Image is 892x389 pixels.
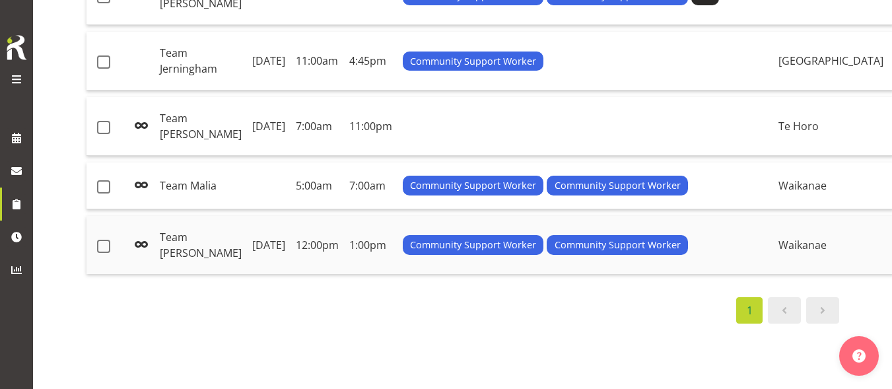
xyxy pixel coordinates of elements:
td: [DATE] [247,97,291,156]
td: [DATE] [247,32,291,90]
td: Team Malia [154,162,247,209]
span: Waikanae [778,238,827,252]
td: 7:00am [291,97,344,156]
td: 11:00am [291,32,344,90]
td: 11:00pm [344,97,397,156]
img: help-xxl-2.png [852,349,866,363]
span: Community Support Worker [555,178,681,193]
span: Community Support Worker [410,54,536,69]
span: [GEOGRAPHIC_DATA] [778,53,883,68]
td: Team Jerningham [154,32,247,90]
span: Waikanae [778,178,827,193]
span: Community Support Worker [410,238,536,252]
td: 4:45pm [344,32,397,90]
span: Community Support Worker [555,238,681,252]
td: Team [PERSON_NAME] [154,216,247,274]
img: Rosterit icon logo [3,33,30,62]
span: Te Horo [778,119,819,133]
td: 12:00pm [291,216,344,274]
td: [DATE] [247,216,291,274]
td: 7:00am [344,162,397,209]
td: Team [PERSON_NAME] [154,97,247,156]
td: 1:00pm [344,216,397,274]
td: 5:00am [291,162,344,209]
span: Community Support Worker [410,178,536,193]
